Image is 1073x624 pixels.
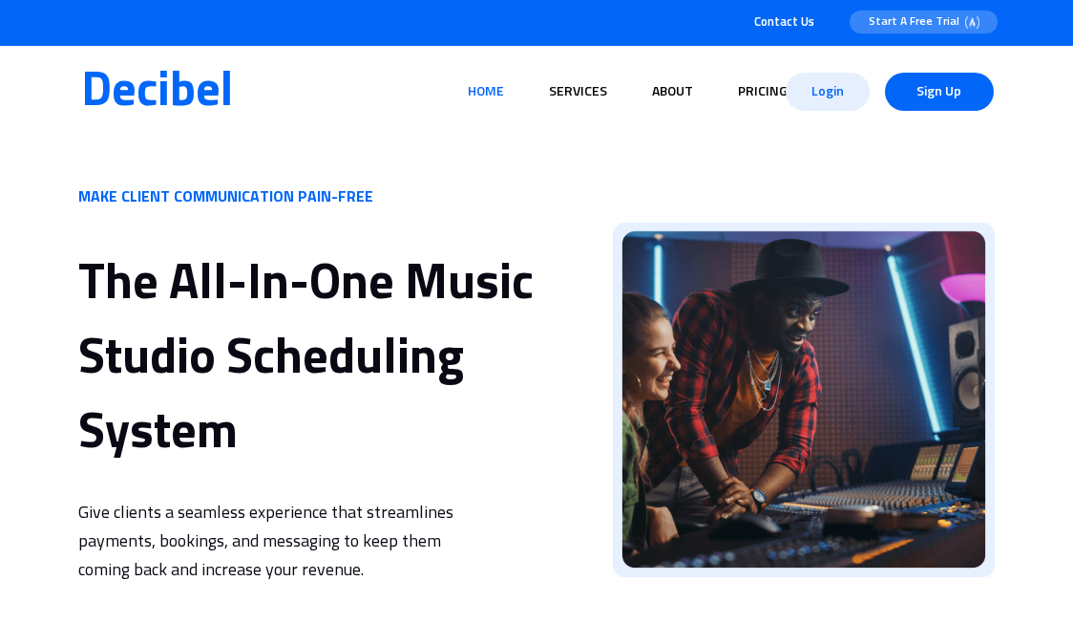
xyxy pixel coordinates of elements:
a: Sign Up [885,73,994,111]
a: Sign Up [877,65,1001,119]
span: Login [801,73,854,111]
a: Decibel [81,69,233,115]
p: Give clients a seamless experience that streamlines payments, bookings, and messaging to keep the... [78,499,469,595]
button: Contact Us [747,10,822,36]
p: The All-In-One Music Studio Scheduling System [78,247,613,470]
span: Sign Up [900,73,978,111]
a: Login [778,65,877,119]
a: Pricing [730,74,795,110]
p: Start A Free Trial [869,14,964,30]
a: Services [541,74,615,110]
a: Login [786,73,870,111]
span: Contact Us [754,15,814,31]
a: About [644,74,701,110]
p: MAKE CLIENT COMMUNICATION PAIN-FREE [78,185,613,208]
a: Home [460,74,512,110]
button: Start A Free TrialLogo [850,11,998,33]
img: herobanner [613,185,995,614]
img: Logo [964,16,979,29]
